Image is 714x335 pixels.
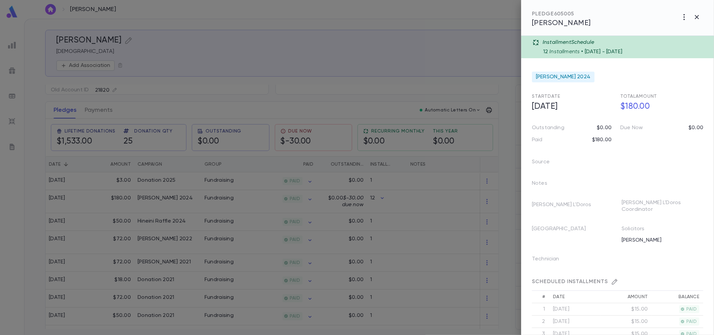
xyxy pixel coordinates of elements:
p: [GEOGRAPHIC_DATA] [532,224,597,237]
p: $180.00 [592,137,612,143]
td: [DATE] [549,316,601,328]
div: [PERSON_NAME] 2024 [532,72,594,82]
p: 12 [543,49,548,55]
td: [DATE] [549,303,601,316]
p: Paid [532,137,543,143]
h5: [DATE] [528,100,615,114]
p: $0.00 [689,124,703,131]
th: Date [549,291,601,303]
p: Solicitors [622,226,645,235]
th: # [532,291,549,303]
span: PAID [684,319,699,324]
span: Start Date [532,94,560,99]
p: • [DATE] - [DATE] [581,49,622,55]
div: Installments [543,46,710,55]
p: [PERSON_NAME] L'Doros [532,199,602,213]
th: Balance [652,291,703,303]
p: Source [532,157,560,170]
td: $15.00 [601,316,652,328]
span: [PERSON_NAME] 2024 [536,74,590,80]
span: PAID [684,307,699,312]
p: $0.00 [597,124,612,131]
p: Outstanding [532,124,564,131]
div: SCHEDULED INSTALLMENTS [532,278,703,285]
th: 1 [532,303,549,316]
p: [PERSON_NAME] L'Doros Coordinator [622,199,703,216]
p: Notes [532,178,558,191]
p: Installment Schedule [543,39,594,46]
p: Due Now [620,124,643,131]
th: 2 [532,316,549,328]
span: [PERSON_NAME] [532,19,591,27]
p: Technician [532,254,570,267]
th: Amount [601,291,652,303]
td: $15.00 [601,303,652,316]
h5: $180.00 [616,100,703,114]
div: PLEDGE 605005 [532,11,591,17]
div: [PERSON_NAME] [618,235,703,246]
span: Total Amount [620,94,657,99]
